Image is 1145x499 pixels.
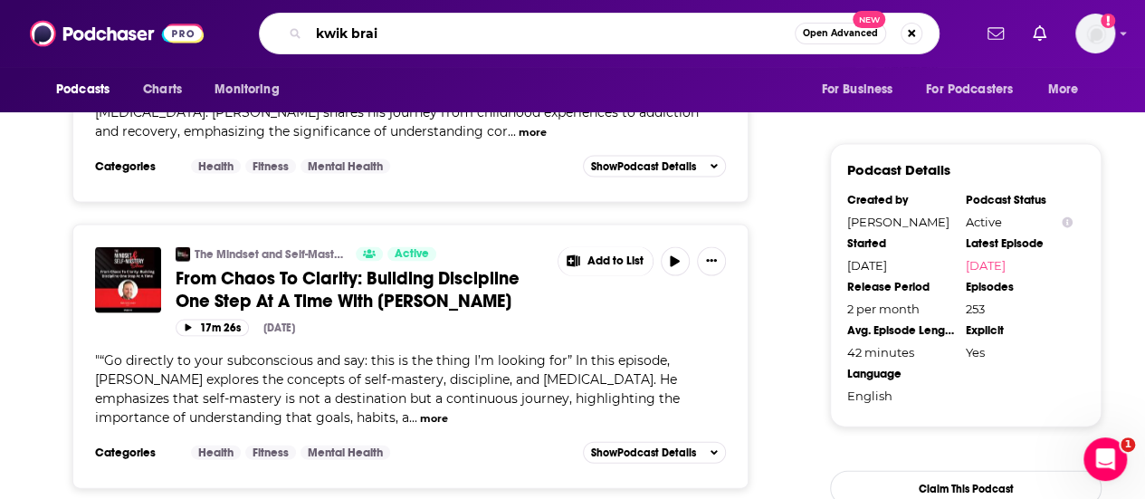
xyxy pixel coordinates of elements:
h3: Categories [95,159,177,174]
span: "Curiosity invites us to go deeper." In this episode, [PERSON_NAME] speaks with [PERSON_NAME] to ... [95,66,715,139]
span: ... [508,123,516,139]
span: Monitoring [215,77,279,102]
span: From Chaos To Clarity: Building Discipline One Step At A Time With [PERSON_NAME] [176,267,520,312]
span: Active [395,245,429,264]
button: Show Info [1062,216,1073,229]
div: [PERSON_NAME] [847,215,954,229]
button: 17m 26s [176,320,249,337]
button: Show More Button [558,247,653,276]
div: [DATE] [263,321,295,334]
span: For Podcasters [926,77,1013,102]
span: Add to List [587,254,644,268]
div: Latest Episode [966,236,1073,251]
button: open menu [808,72,915,107]
a: Active [387,247,436,262]
a: Health [191,446,241,460]
button: ShowPodcast Details [583,442,726,464]
img: The Mindset and Self-Mastery Show [176,247,190,262]
a: Mental Health [301,446,390,460]
div: Search podcasts, credits, & more... [259,13,940,54]
button: open menu [202,72,302,107]
button: Show More Button [697,247,726,276]
img: Podchaser - Follow, Share and Rate Podcasts [30,16,204,51]
span: Show Podcast Details [591,160,696,173]
span: Open Advanced [803,29,878,38]
div: Podcast Status [966,193,1073,207]
span: " [95,66,715,139]
span: Show Podcast Details [591,446,696,459]
button: more [420,411,448,427]
a: [DATE] [966,258,1073,273]
a: Fitness [245,159,296,174]
button: open menu [1035,72,1102,107]
span: Podcasts [56,77,110,102]
div: Yes [966,345,1073,360]
div: English [847,389,954,403]
img: From Chaos To Clarity: Building Discipline One Step At A Time With Nick McGowan [95,247,161,313]
div: 2 per month [847,302,954,316]
div: 42 minutes [847,345,954,360]
iframe: Intercom live chat [1083,437,1127,481]
div: Release Period [847,280,954,294]
span: Logged in as LBraverman [1075,14,1115,53]
a: Fitness [245,446,296,460]
button: ShowPodcast Details [583,156,726,178]
button: open menu [43,72,133,107]
h3: Categories [95,446,177,460]
span: New [853,11,885,28]
input: Search podcasts, credits, & more... [309,19,795,48]
div: Explicit [966,323,1073,338]
div: Avg. Episode Length [847,323,954,338]
span: Charts [143,77,182,102]
button: open menu [914,72,1039,107]
div: 253 [966,302,1073,316]
span: 1 [1121,437,1135,452]
div: Language [847,367,954,381]
img: User Profile [1075,14,1115,53]
span: " [95,352,680,426]
a: The Mindset and Self-Mastery Show [195,247,344,262]
a: From Chaos To Clarity: Building Discipline One Step At A Time With [PERSON_NAME] [176,267,545,312]
span: “Go directly to your subconscious and say: this is the thing I’m looking for” In this episode, [P... [95,352,680,426]
span: ... [409,409,417,426]
svg: Add a profile image [1101,14,1115,28]
a: Show notifications dropdown [980,18,1011,49]
div: Created by [847,193,954,207]
div: Started [847,236,954,251]
div: Episodes [966,280,1073,294]
a: Health [191,159,241,174]
a: Charts [131,72,193,107]
button: more [519,125,547,140]
button: Show profile menu [1075,14,1115,53]
span: For Business [821,77,892,102]
h3: Podcast Details [847,161,950,178]
div: Active [966,215,1073,229]
button: Open AdvancedNew [795,23,886,44]
div: [DATE] [847,258,954,273]
a: Show notifications dropdown [1026,18,1054,49]
a: Mental Health [301,159,390,174]
span: More [1048,77,1079,102]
